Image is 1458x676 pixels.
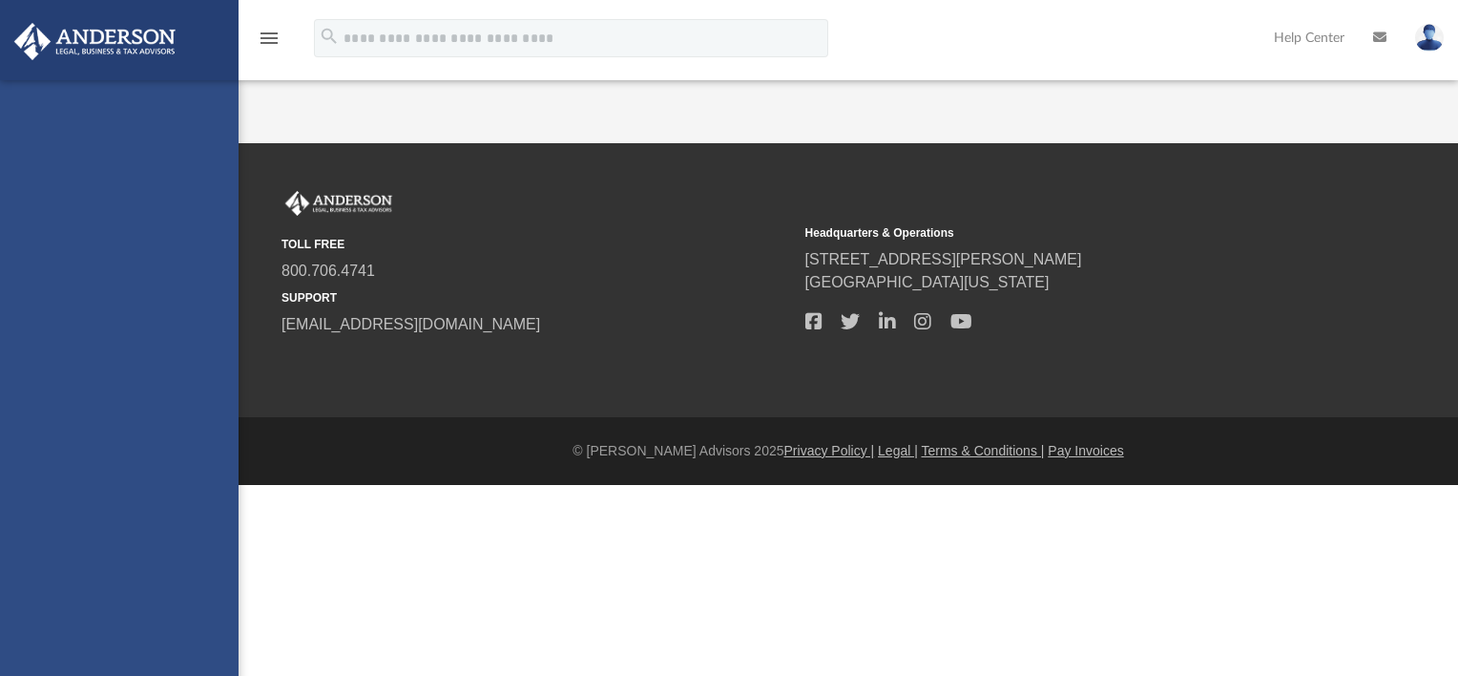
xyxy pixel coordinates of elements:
img: User Pic [1415,24,1444,52]
a: [EMAIL_ADDRESS][DOMAIN_NAME] [281,316,540,332]
a: 800.706.4741 [281,263,375,279]
div: © [PERSON_NAME] Advisors 2025 [239,441,1458,461]
img: Anderson Advisors Platinum Portal [281,191,396,216]
a: [STREET_ADDRESS][PERSON_NAME] [805,251,1082,267]
a: Privacy Policy | [784,443,875,458]
i: menu [258,27,281,50]
a: menu [258,36,281,50]
a: Legal | [878,443,918,458]
small: SUPPORT [281,289,792,306]
a: Pay Invoices [1048,443,1123,458]
a: Terms & Conditions | [922,443,1045,458]
small: TOLL FREE [281,236,792,253]
i: search [319,26,340,47]
small: Headquarters & Operations [805,224,1316,242]
img: Anderson Advisors Platinum Portal [9,23,181,60]
a: [GEOGRAPHIC_DATA][US_STATE] [805,274,1050,290]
